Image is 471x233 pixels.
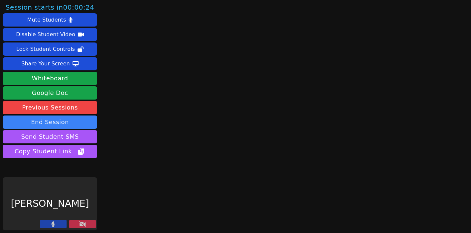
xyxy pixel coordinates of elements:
button: Disable Student Video [3,28,97,41]
button: Mute Students [3,13,97,27]
div: Lock Student Controls [16,44,75,54]
button: Whiteboard [3,72,97,85]
div: [PERSON_NAME] [3,177,97,230]
button: Lock Student Controls [3,42,97,56]
time: 00:00:24 [63,3,94,11]
button: Send Student SMS [3,130,97,143]
div: Disable Student Video [16,29,75,40]
button: End Session [3,116,97,129]
button: Share Your Screen [3,57,97,70]
span: Session starts in [6,3,95,12]
a: Google Doc [3,86,97,100]
button: Copy Student Link [3,145,97,158]
div: Mute Students [27,15,66,25]
a: Previous Sessions [3,101,97,114]
span: Copy Student Link [15,147,85,156]
div: Share Your Screen [21,58,70,69]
